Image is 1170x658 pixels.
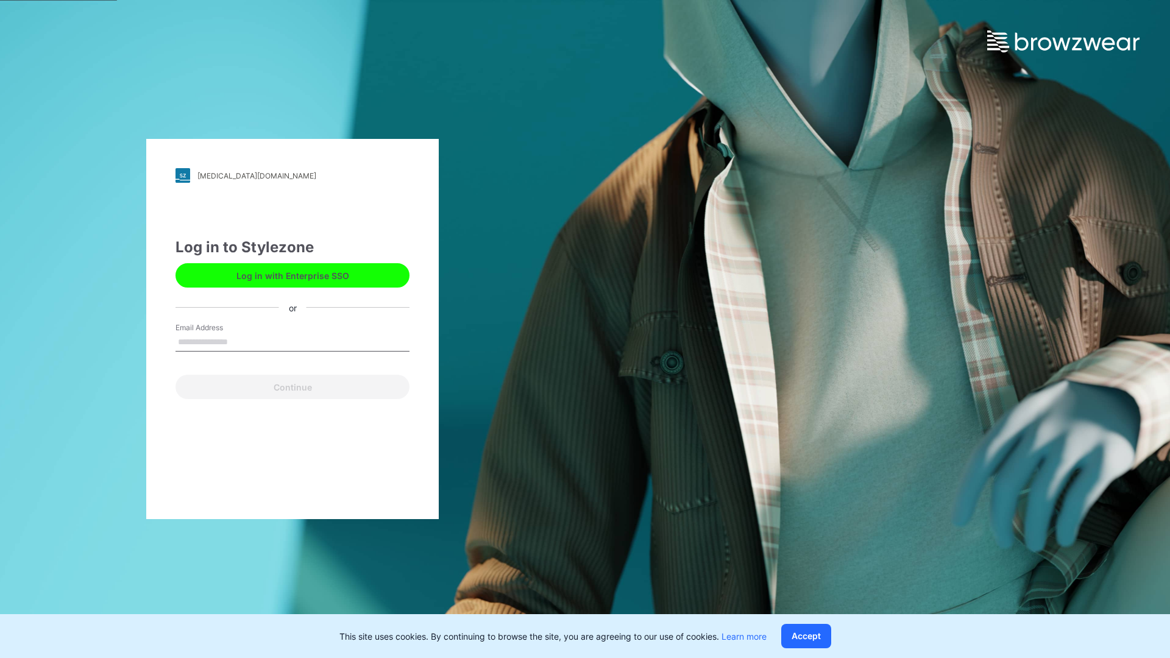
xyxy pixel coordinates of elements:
[987,30,1140,52] img: browzwear-logo.e42bd6dac1945053ebaf764b6aa21510.svg
[175,236,409,258] div: Log in to Stylezone
[339,630,767,643] p: This site uses cookies. By continuing to browse the site, you are agreeing to our use of cookies.
[175,263,409,288] button: Log in with Enterprise SSO
[721,631,767,642] a: Learn more
[175,168,409,183] a: [MEDICAL_DATA][DOMAIN_NAME]
[279,301,307,314] div: or
[781,624,831,648] button: Accept
[175,168,190,183] img: stylezone-logo.562084cfcfab977791bfbf7441f1a819.svg
[175,322,261,333] label: Email Address
[197,171,316,180] div: [MEDICAL_DATA][DOMAIN_NAME]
